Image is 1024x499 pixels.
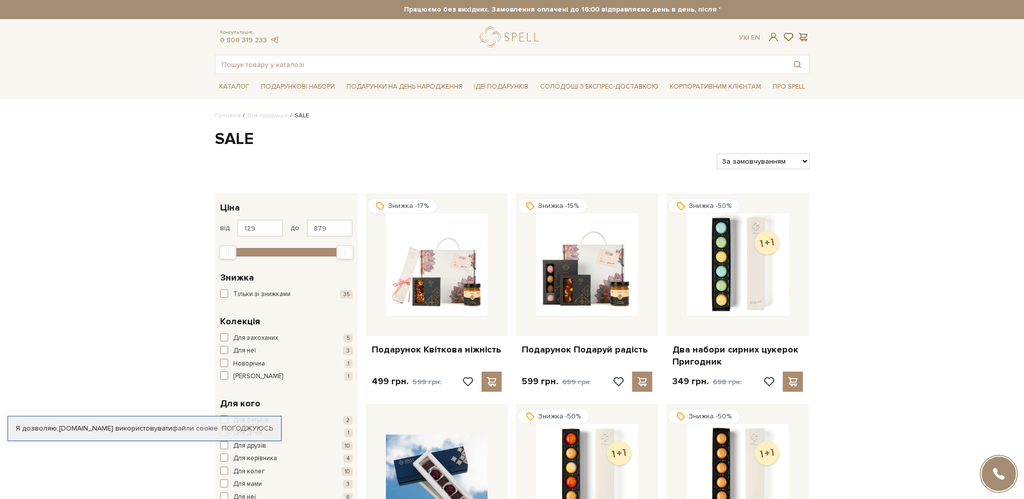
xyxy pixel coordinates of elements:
[480,27,543,47] a: logo
[220,36,267,44] a: 0 800 319 233
[216,55,786,74] input: Пошук товару у каталозі
[237,220,283,237] input: Ціна
[220,415,353,425] button: Для батьків 2
[522,376,591,388] p: 599 грн.
[220,224,230,233] span: від
[672,344,803,368] a: Два набори сирних цукерок Пригодник
[222,424,273,433] a: Погоджуюсь
[518,198,587,213] div: Знижка -15%
[233,290,291,300] span: Тільки зі знижками
[247,112,288,119] a: Вся продукція
[233,333,278,343] span: Для закоханих
[233,467,265,477] span: Для колег
[257,79,339,95] span: Подарункові набори
[522,344,652,355] a: Подарунок Подаруй радість
[342,467,353,476] span: 10
[340,290,353,299] span: 35
[220,359,353,369] button: Новорічна 1
[220,315,260,328] span: Колекція
[342,442,353,450] span: 10
[372,376,442,388] p: 499 грн.
[172,424,218,433] a: файли cookie
[233,441,266,451] span: Для друзів
[336,245,354,259] div: Max
[668,409,740,424] div: Знижка -50%
[8,424,281,433] div: Я дозволяю [DOMAIN_NAME] використовувати
[233,346,256,356] span: Для неї
[747,33,749,42] span: |
[220,428,353,438] button: Для дітей 1
[343,416,353,424] span: 2
[343,346,353,355] span: 3
[233,372,283,382] span: [PERSON_NAME]
[672,376,742,388] p: 349 грн.
[713,378,742,386] span: 698 грн.
[215,79,253,95] span: Каталог
[304,5,899,14] strong: Працюємо без вихідних. Замовлення оплачені до 16:00 відправляємо день в день, після 16:00 - насту...
[343,480,353,488] span: 3
[413,378,442,386] span: 599 грн.
[220,201,240,215] span: Ціна
[666,78,765,95] a: Корпоративним клієнтам
[343,79,466,95] span: Подарунки на День народження
[220,333,353,343] button: Для закоханих 5
[220,479,353,489] button: Для мами 3
[536,78,662,95] a: Солодощі з експрес-доставкою
[220,346,353,356] button: Для неї 3
[220,467,353,477] button: Для колег 10
[220,397,260,410] span: Для кого
[368,198,437,213] div: Знижка -17%
[344,454,353,463] span: 4
[345,372,353,381] span: 1
[739,33,760,42] div: Ук
[219,245,236,259] div: Min
[470,79,532,95] span: Ідеї подарунків
[233,415,268,425] span: Для батьків
[668,198,740,213] div: Знижка -50%
[345,429,353,437] span: 1
[215,112,240,119] a: Головна
[288,111,309,120] li: SALE
[269,36,280,44] a: telegram
[233,479,262,489] span: Для мами
[786,55,809,74] button: Пошук товару у каталозі
[220,29,280,36] span: Консультація:
[344,334,353,342] span: 5
[372,344,502,355] a: Подарунок Квіткова ніжність
[307,220,353,237] input: Ціна
[518,409,589,424] div: Знижка -50%
[220,454,353,464] button: Для керівника 4
[345,360,353,368] span: 1
[751,33,760,42] a: En
[220,372,353,382] button: [PERSON_NAME] 1
[562,378,591,386] span: 699 грн.
[769,79,809,95] span: Про Spell
[220,441,353,451] button: Для друзів 10
[215,129,809,150] h1: SALE
[291,224,299,233] span: до
[220,290,353,300] button: Тільки зі знижками 35
[220,271,254,284] span: Знижка
[233,454,277,464] span: Для керівника
[233,359,265,369] span: Новорічна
